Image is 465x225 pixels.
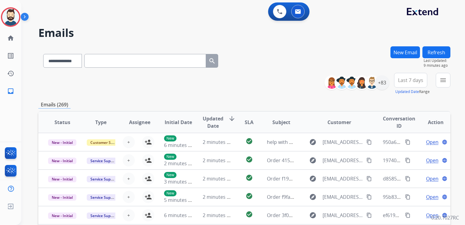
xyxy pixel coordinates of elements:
mat-icon: content_copy [405,212,411,218]
mat-icon: person_add [145,138,152,146]
span: [EMAIL_ADDRESS][DOMAIN_NAME] [323,212,363,219]
span: Status [54,119,70,126]
span: New - Initial [48,212,76,219]
p: Emails (269) [38,101,71,109]
mat-icon: inbox [7,87,14,95]
mat-icon: check_circle [246,174,253,181]
mat-icon: home [7,34,14,42]
span: Customer [327,119,351,126]
span: + [127,193,130,201]
p: 0.20.1027RC [431,214,459,221]
span: 2 minutes ago [203,139,235,145]
span: New - Initial [48,176,76,182]
span: Open [426,212,439,219]
mat-icon: person_add [145,212,152,219]
p: New [164,190,177,196]
mat-icon: language [442,176,447,181]
button: New Email [390,46,420,58]
span: New - Initial [48,158,76,164]
span: Updated Date [203,115,223,130]
mat-icon: content_copy [366,158,372,163]
th: Action [412,112,450,133]
span: New - Initial [48,139,76,146]
span: 6 minutes ago [164,212,197,219]
div: +83 [375,75,389,90]
p: New [164,135,177,141]
mat-icon: check_circle [246,192,253,200]
mat-icon: content_copy [366,194,372,200]
span: 2 minutes ago [203,194,235,200]
mat-icon: check_circle [246,156,253,163]
mat-icon: explore [309,157,316,164]
span: SLA [245,119,253,126]
mat-icon: explore [309,193,316,201]
mat-icon: person_add [145,175,152,182]
span: Customer Support [87,139,126,146]
mat-icon: language [442,194,447,200]
mat-icon: menu [439,77,447,84]
mat-icon: content_copy [405,194,411,200]
mat-icon: person_add [145,157,152,164]
button: + [123,173,135,185]
span: Open [426,175,439,182]
span: Order 3f0d4a34-b0fa-4e38-8b80-7225b895a28b [267,212,375,219]
span: Service Support [87,194,121,201]
mat-icon: content_copy [366,139,372,145]
span: 2 minutes ago [203,212,235,219]
span: 2 minutes ago [164,160,197,167]
span: Order 4157162282-1 [267,157,313,164]
span: Service Support [87,212,121,219]
span: 5 minutes ago [164,197,197,203]
span: [EMAIL_ADDRESS][DOMAIN_NAME] [323,175,363,182]
mat-icon: arrow_downward [228,115,236,122]
span: [EMAIL_ADDRESS][DOMAIN_NAME] [323,193,363,201]
span: Open [426,138,439,146]
span: [EMAIL_ADDRESS][DOMAIN_NAME] [323,157,363,164]
mat-icon: person_add [145,193,152,201]
span: + [127,138,130,146]
span: Order f9fab377-0db7-4642-9f43-0120933c499b [267,194,373,200]
h2: Emails [38,27,450,39]
span: Open [426,157,439,164]
span: 2 minutes ago [203,175,235,182]
span: Subject [272,119,290,126]
img: avatar [2,9,19,26]
span: Open [426,193,439,201]
span: New - Initial [48,194,76,201]
button: + [123,154,135,166]
mat-icon: explore [309,212,316,219]
mat-icon: content_copy [405,158,411,163]
span: Assignee [129,119,150,126]
span: 2 minutes ago [203,157,235,164]
span: Last Updated: [424,58,450,63]
span: Conversation ID [383,115,415,130]
mat-icon: language [442,139,447,145]
mat-icon: search [208,57,216,65]
mat-icon: language [442,158,447,163]
button: + [123,191,135,203]
span: Initial Date [165,119,192,126]
span: + [127,157,130,164]
mat-icon: check_circle [246,137,253,145]
mat-icon: explore [309,175,316,182]
span: Type [95,119,107,126]
mat-icon: check_circle [246,211,253,218]
span: Last 7 days [398,79,423,81]
span: 6 minutes ago [164,142,197,148]
button: Updated Date [395,89,419,94]
mat-icon: history [7,70,14,77]
mat-icon: content_copy [405,176,411,181]
span: Service Support [87,176,121,182]
span: Order f197a54f-6bc0-40f8-ba80-dddbb7224bf1 [267,175,373,182]
p: New [164,172,177,178]
button: Refresh [422,46,450,58]
span: help with package [267,139,308,145]
button: + [123,209,135,221]
mat-icon: language [442,212,447,218]
mat-icon: explore [309,138,316,146]
p: New [164,154,177,160]
button: Last 7 days [394,73,427,87]
span: [EMAIL_ADDRESS][DOMAIN_NAME] [323,138,363,146]
button: + [123,136,135,148]
mat-icon: content_copy [366,212,372,218]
